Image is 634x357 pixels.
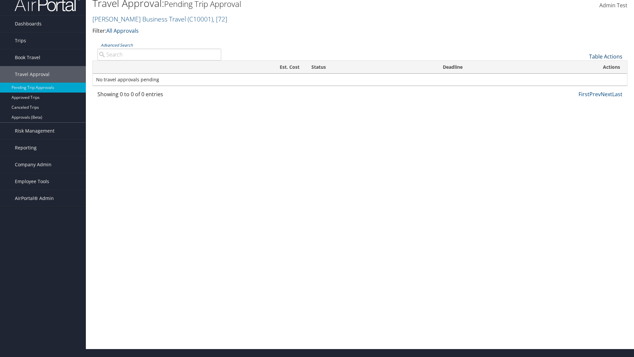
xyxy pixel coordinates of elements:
th: Est. Cost: activate to sort column ascending [145,61,305,74]
a: [PERSON_NAME] Business Travel [92,15,227,23]
span: Employee Tools [15,173,49,190]
span: Book Travel [15,49,40,66]
span: Dashboards [15,16,42,32]
a: Table Actions [589,53,622,60]
input: Advanced Search [97,49,221,60]
td: No travel approvals pending [93,74,627,86]
a: Next [601,91,612,98]
span: ( C10001 ) [188,15,213,23]
th: Status: activate to sort column ascending [305,61,437,74]
a: Prev [589,91,601,98]
span: Risk Management [15,123,54,139]
span: , [ 72 ] [213,15,227,23]
p: Filter: [92,27,449,35]
a: Advanced Search [101,42,133,48]
a: First [579,91,589,98]
span: Travel Approval [15,66,50,83]
span: Reporting [15,139,37,156]
span: Admin Test [599,2,627,9]
th: Deadline: activate to sort column descending [437,61,597,74]
span: Trips [15,32,26,49]
div: Showing 0 to 0 of 0 entries [97,90,221,101]
a: Last [612,91,622,98]
span: Company Admin [15,156,52,173]
a: All Approvals [106,27,139,34]
th: Actions [597,61,627,74]
span: AirPortal® Admin [15,190,54,207]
